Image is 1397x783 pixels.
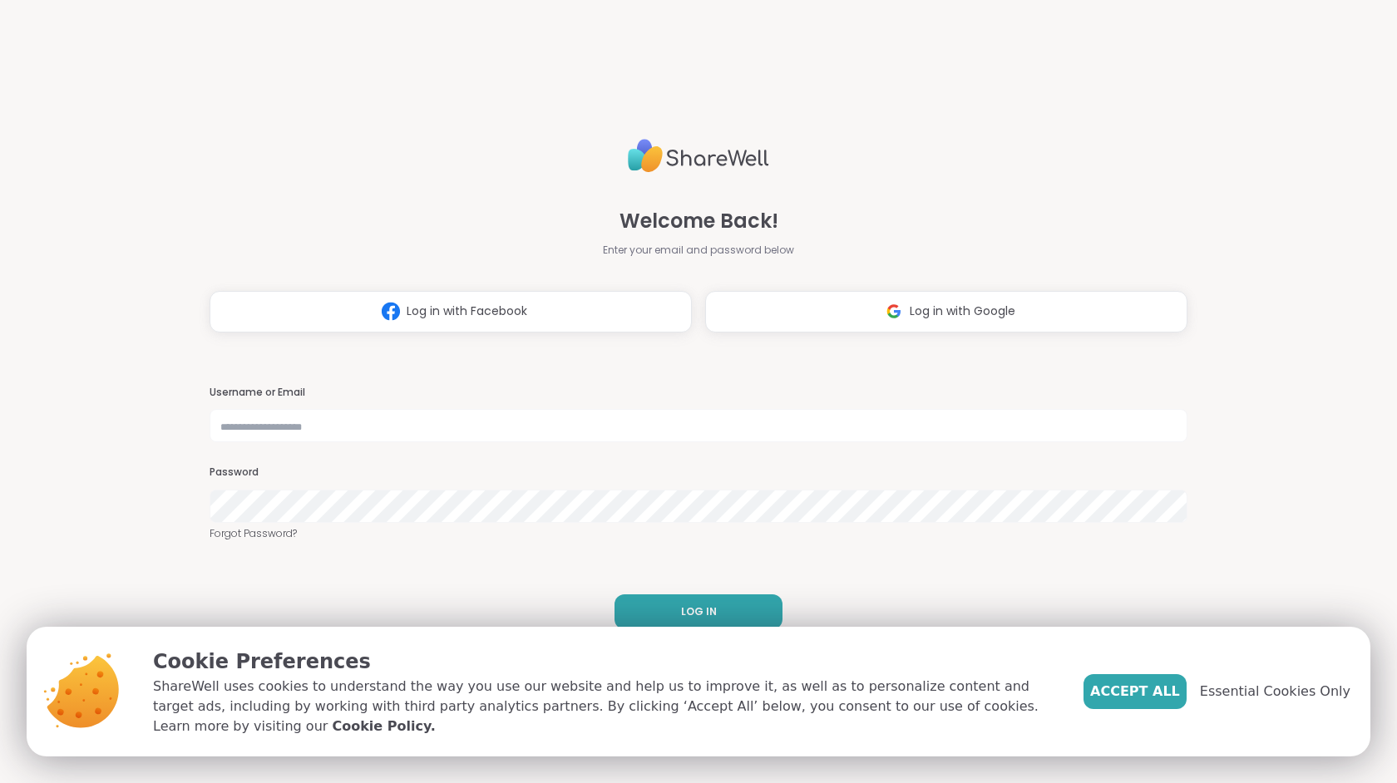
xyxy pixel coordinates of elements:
[407,303,527,320] span: Log in with Facebook
[210,526,1187,541] a: Forgot Password?
[375,296,407,327] img: ShareWell Logomark
[705,291,1187,332] button: Log in with Google
[153,647,1057,677] p: Cookie Preferences
[878,296,910,327] img: ShareWell Logomark
[628,132,769,180] img: ShareWell Logo
[210,386,1187,400] h3: Username or Email
[153,677,1057,736] p: ShareWell uses cookies to understand the way you use our website and help us to improve it, as we...
[332,717,435,736] a: Cookie Policy.
[620,206,778,236] span: Welcome Back!
[603,243,794,258] span: Enter your email and password below
[210,291,692,332] button: Log in with Facebook
[1200,682,1350,702] span: Essential Cookies Only
[681,604,717,619] span: LOG IN
[615,594,782,629] button: LOG IN
[210,465,1187,480] h3: Password
[1090,682,1180,702] span: Accept All
[1084,674,1187,709] button: Accept All
[910,303,1015,320] span: Log in with Google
